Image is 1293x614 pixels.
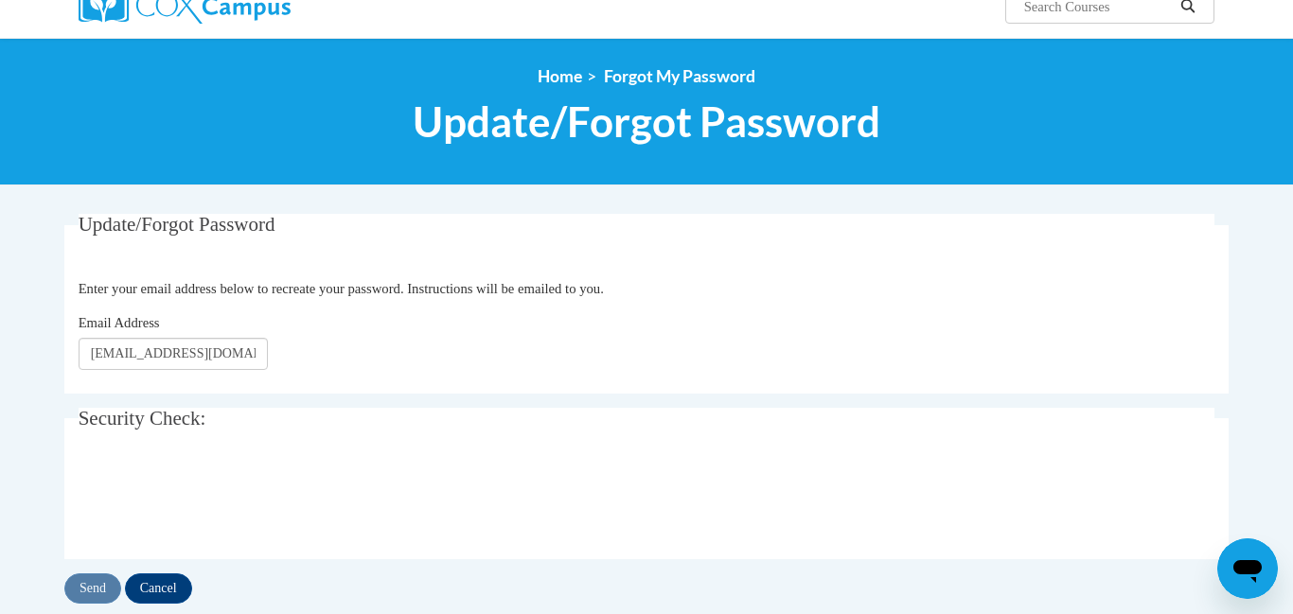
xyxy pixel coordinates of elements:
span: Update/Forgot Password [413,96,880,147]
input: Email [79,338,268,370]
span: Security Check: [79,407,206,430]
span: Enter your email address below to recreate your password. Instructions will be emailed to you. [79,281,604,296]
span: Forgot My Password [604,66,755,86]
span: Update/Forgot Password [79,213,275,236]
iframe: reCAPTCHA [79,462,366,535]
iframe: Button to launch messaging window [1217,538,1278,599]
input: Cancel [125,573,192,604]
a: Home [538,66,582,86]
span: Email Address [79,315,160,330]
